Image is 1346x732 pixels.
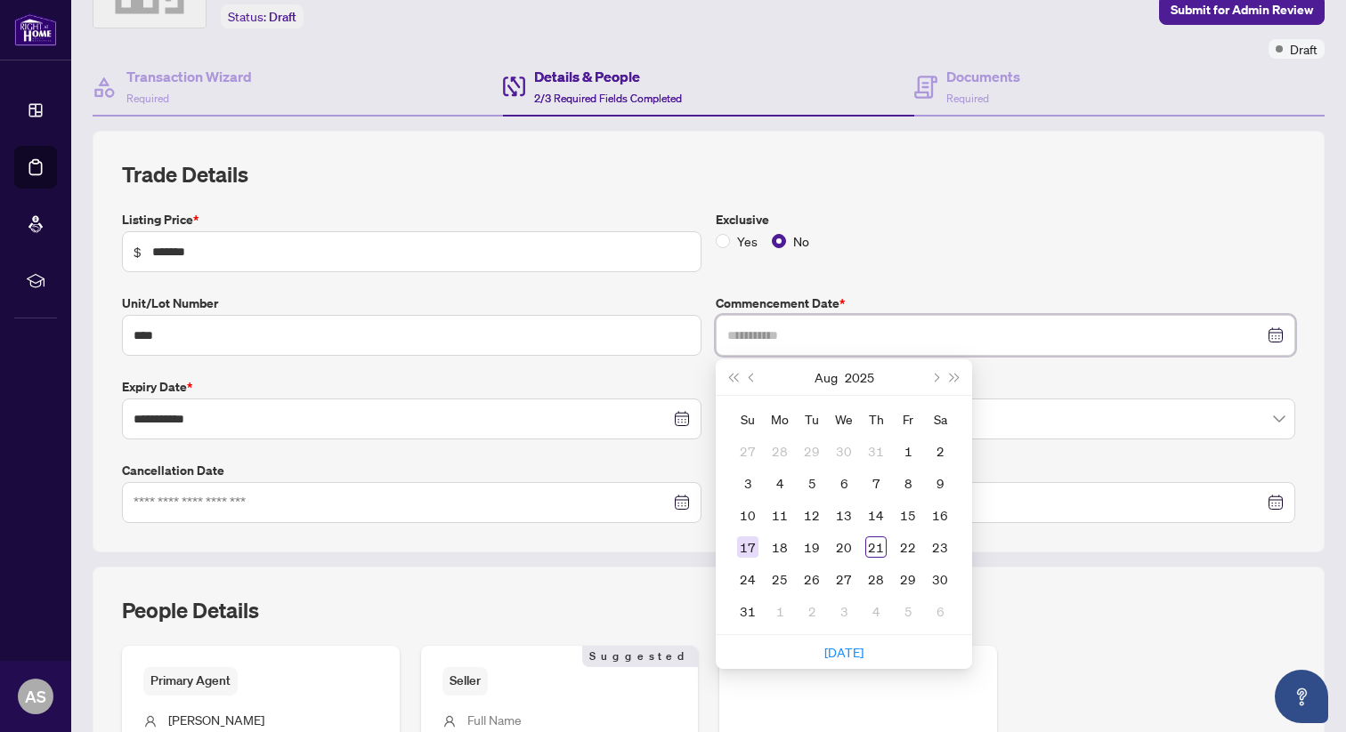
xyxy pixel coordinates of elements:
[1290,39,1318,59] span: Draft
[828,531,860,563] td: 2025-08-20
[801,600,823,622] div: 2
[924,563,956,595] td: 2025-08-30
[122,461,701,480] label: Cancellation Date
[801,472,823,494] div: 5
[929,440,951,462] div: 2
[769,440,791,462] div: 28
[732,531,764,563] td: 2025-08-17
[769,504,791,526] div: 11
[221,4,304,28] div: Status:
[924,435,956,467] td: 2025-08-02
[25,684,46,709] span: AS
[716,210,1295,229] label: Exclusive
[828,595,860,627] td: 2025-09-03
[865,440,887,462] div: 31
[442,667,488,695] span: Seller
[865,472,887,494] div: 7
[732,467,764,499] td: 2025-08-03
[764,467,796,499] td: 2025-08-04
[737,600,758,622] div: 31
[945,359,965,395] button: Next year (Control + right)
[860,467,892,499] td: 2025-08-07
[769,600,791,622] div: 1
[742,359,762,395] button: Previous month (PageUp)
[897,536,919,558] div: 22
[833,440,855,462] div: 30
[860,403,892,435] th: Th
[897,440,919,462] div: 1
[801,568,823,590] div: 26
[796,467,828,499] td: 2025-08-05
[723,359,742,395] button: Last year (Control + left)
[892,403,924,435] th: Fr
[865,600,887,622] div: 4
[732,499,764,531] td: 2025-08-10
[796,403,828,435] th: Tu
[833,568,855,590] div: 27
[865,568,887,590] div: 28
[764,563,796,595] td: 2025-08-25
[925,359,945,395] button: Next month (PageDown)
[716,294,1295,313] label: Commencement Date
[892,595,924,627] td: 2025-09-05
[716,377,1295,397] label: Board
[796,595,828,627] td: 2025-09-02
[732,563,764,595] td: 2025-08-24
[769,536,791,558] div: 18
[865,504,887,526] div: 14
[860,499,892,531] td: 2025-08-14
[122,596,259,624] h2: People Details
[860,435,892,467] td: 2025-07-31
[269,9,296,25] span: Draft
[833,600,855,622] div: 3
[716,461,1295,480] label: Suspension Date
[737,504,758,526] div: 10
[764,531,796,563] td: 2025-08-18
[892,499,924,531] td: 2025-08-15
[860,563,892,595] td: 2025-08-28
[828,467,860,499] td: 2025-08-06
[833,472,855,494] div: 6
[796,499,828,531] td: 2025-08-12
[828,563,860,595] td: 2025-08-27
[892,563,924,595] td: 2025-08-29
[796,435,828,467] td: 2025-07-29
[929,568,951,590] div: 30
[737,568,758,590] div: 24
[737,440,758,462] div: 27
[796,563,828,595] td: 2025-08-26
[946,92,989,105] span: Required
[801,440,823,462] div: 29
[897,504,919,526] div: 15
[764,403,796,435] th: Mo
[764,435,796,467] td: 2025-07-28
[924,499,956,531] td: 2025-08-16
[860,531,892,563] td: 2025-08-21
[764,595,796,627] td: 2025-09-01
[845,359,874,395] button: Choose a year
[924,595,956,627] td: 2025-09-06
[860,595,892,627] td: 2025-09-04
[828,403,860,435] th: We
[929,472,951,494] div: 9
[833,504,855,526] div: 13
[467,712,522,728] span: Full Name
[946,66,1020,87] h4: Documents
[897,600,919,622] div: 5
[582,646,698,667] span: Suggested
[815,359,838,395] button: Choose a month
[824,644,864,660] a: [DATE]
[122,160,1295,189] h2: Trade Details
[924,531,956,563] td: 2025-08-23
[730,231,765,251] span: Yes
[122,294,701,313] label: Unit/Lot Number
[833,536,855,558] div: 20
[134,242,142,261] span: $
[126,92,169,105] span: Required
[892,467,924,499] td: 2025-08-08
[122,210,701,229] label: Listing Price
[786,231,816,251] span: No
[769,568,791,590] div: 25
[764,499,796,531] td: 2025-08-11
[801,536,823,558] div: 19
